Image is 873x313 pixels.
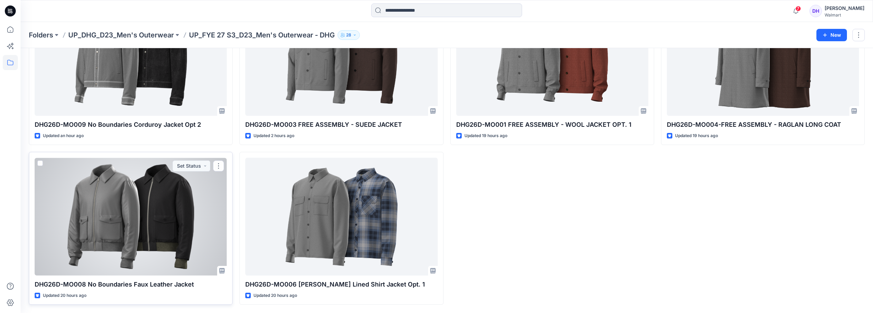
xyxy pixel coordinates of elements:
button: 28 [338,30,360,40]
div: [PERSON_NAME] [825,4,864,12]
div: Walmart [825,12,864,18]
p: DHG26D-MO003 FREE ASSEMBLY - SUEDE JACKET [245,120,437,130]
a: Folders [29,30,53,40]
p: Updated 19 hours ago [464,132,507,139]
p: DHG26D-MO009 No Boundaries Corduroy Jacket Opt 2 [35,120,227,130]
span: 7 [795,6,801,11]
a: DHG26D-MO008 No Boundaries Faux Leather Jacket [35,158,227,276]
p: DHG26D-MO004-FREE ASSEMBLY - RAGLAN LONG COAT [667,120,859,130]
div: DH [810,5,822,17]
a: UP_DHG_D23_Men's Outerwear [68,30,174,40]
p: DHG26D-MO001 FREE ASSEMBLY - WOOL JACKET OPT. 1 [456,120,648,130]
p: Updated 2 hours ago [253,132,294,139]
p: UP_FYE 27 S3_D23_Men's Outerwear - DHG [189,30,335,40]
button: New [816,29,847,41]
p: 28 [346,31,351,39]
p: DHG26D-MO008 No Boundaries Faux Leather Jacket [35,280,227,289]
p: Updated 20 hours ago [253,292,297,299]
p: DHG26D-MO006 [PERSON_NAME] Lined Shirt Jacket Opt. 1 [245,280,437,289]
p: Updated 20 hours ago [43,292,86,299]
a: DHG26D-MO006 George Fleece Lined Shirt Jacket Opt. 1 [245,158,437,276]
p: Updated 19 hours ago [675,132,718,139]
p: Updated an hour ago [43,132,84,139]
